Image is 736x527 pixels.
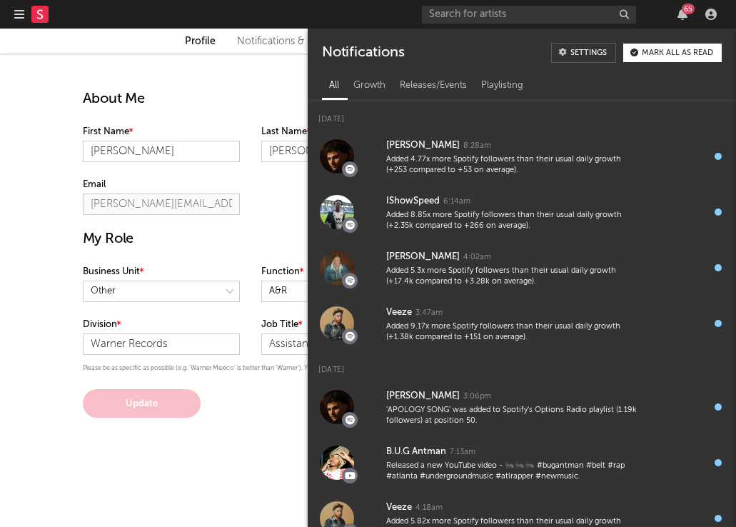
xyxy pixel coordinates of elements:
[570,49,607,57] div: Settings
[450,447,475,458] div: 7:13am
[322,43,404,63] div: Notifications
[386,249,460,266] div: [PERSON_NAME]
[83,141,240,162] input: Your first name
[677,9,687,20] button: 65
[386,266,637,288] div: Added 5.3x more Spotify followers than their usual daily growth (+17.4k compared to +3.28k on ave...
[415,308,443,318] div: 3:47am
[443,196,470,207] div: 6:14am
[83,89,654,109] h1: About Me
[261,124,418,141] label: Last Name
[386,137,460,154] div: [PERSON_NAME]
[551,43,616,63] a: Settings
[308,351,736,379] div: [DATE]
[261,316,418,333] label: Job Title
[346,74,393,98] div: Growth
[83,124,240,141] label: First Name
[393,74,474,98] div: Releases/Events
[322,74,346,98] div: All
[415,503,443,513] div: 4:18am
[308,184,736,240] a: IShowSpeed6:14amAdded 8.85x more Spotify followers than their usual daily growth (+2.35k compared...
[642,49,713,57] div: Mark all as read
[83,389,201,418] button: Update
[308,240,736,296] a: [PERSON_NAME]4:02amAdded 5.3x more Spotify followers than their usual daily growth (+17.4k compar...
[83,176,240,194] label: Email
[386,499,412,516] div: Veeze
[83,316,240,333] label: Division
[308,101,736,129] div: [DATE]
[386,304,412,321] div: Veeze
[83,229,654,249] h1: My Role
[463,391,491,402] div: 3:06pm
[463,141,491,151] div: 8:28am
[83,362,654,375] p: Please be as specific as possible (e.g. 'Warner Mexico' is better than 'Warner'). You can enter a...
[308,129,736,184] a: [PERSON_NAME]8:28amAdded 4.77x more Spotify followers than their usual daily growth (+253 compare...
[83,263,240,281] label: Business Unit
[386,443,446,461] div: B.U.G Antman
[386,405,637,427] div: 'APOLOGY SONG' was added to Spotify's Options Radio playlist (1.19k followers) at position 50.
[308,435,736,491] a: B.U.G Antman7:13amReleased a new YouTube video - 🐜🐜🐜 #bugantman #belt #rap #atlanta #undergroundm...
[386,210,637,232] div: Added 8.85x more Spotify followers than their usual daily growth (+2.35k compared to +266 on aver...
[261,263,418,281] label: Function
[422,6,636,24] input: Search for artists
[386,461,637,483] div: Released a new YouTube video - 🐜🐜🐜 #bugantman #belt #rap #atlanta #undergroundmusic #atlrapper #n...
[386,154,637,176] div: Added 4.77x more Spotify followers than their usual daily growth (+253 compared to +53 on average).
[308,296,736,351] a: Veeze3:47amAdded 9.17x more Spotify followers than their usual daily growth (+1.38k compared to +...
[682,4,695,14] div: 65
[386,193,440,210] div: IShowSpeed
[83,333,240,355] input: Your division
[623,44,722,62] button: Mark all as read
[463,252,491,263] div: 4:02am
[386,321,637,343] div: Added 9.17x more Spotify followers than their usual daily growth (+1.38k compared to +151 on aver...
[261,141,418,162] input: Your last name
[308,379,736,435] a: [PERSON_NAME]3:06pm'APOLOGY SONG' was added to Spotify's Options Radio playlist (1.19k followers)...
[237,33,336,50] a: Notifications & Emails
[474,74,530,98] div: Playlisting
[386,388,460,405] div: [PERSON_NAME]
